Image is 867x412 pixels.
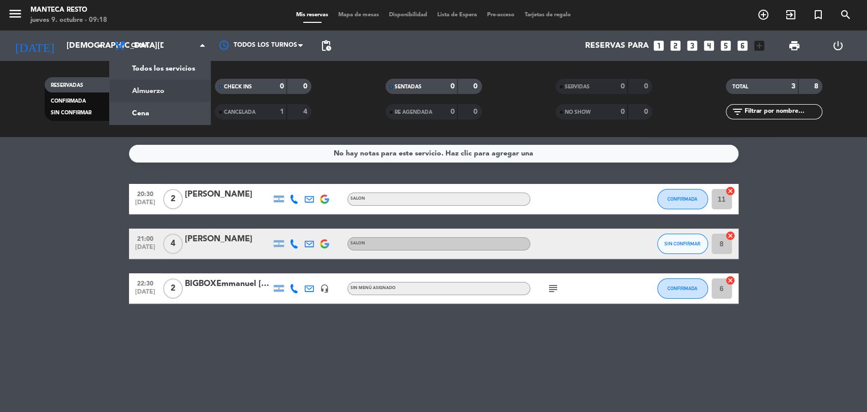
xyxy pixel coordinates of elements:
i: [DATE] [8,35,61,57]
span: SERVIDAS [565,84,590,89]
strong: 4 [303,108,309,115]
div: [PERSON_NAME] [185,233,271,246]
button: CONFIRMADA [657,278,708,299]
span: Tarjetas de regalo [520,12,576,18]
span: SENTADAS [395,84,422,89]
span: 4 [163,234,183,254]
span: SIN CONFIRMAR [51,110,91,115]
span: Reservas para [585,41,649,51]
strong: 0 [473,83,479,90]
button: SIN CONFIRMAR [657,234,708,254]
span: Sin menú asignado [350,286,396,290]
i: subject [547,282,559,295]
i: looks_two [669,39,682,52]
span: CONFIRMADA [667,286,697,291]
i: looks_5 [719,39,732,52]
div: BIGBOXEmmanuel [PERSON_NAME] [185,277,271,291]
span: Cena [131,42,149,49]
i: headset_mic [320,284,329,293]
i: filter_list [731,106,743,118]
i: arrow_drop_down [94,40,107,52]
span: [DATE] [133,244,158,256]
span: pending_actions [320,40,332,52]
strong: 0 [280,83,284,90]
i: cancel [725,186,735,196]
span: 2 [163,278,183,299]
div: No hay notas para este servicio. Haz clic para agregar una [334,148,533,160]
i: looks_6 [736,39,749,52]
strong: 3 [791,83,795,90]
i: cancel [725,231,735,241]
button: menu [8,6,23,25]
div: LOG OUT [816,30,859,61]
span: Disponibilidad [384,12,432,18]
i: turned_in_not [812,9,824,21]
span: CONFIRMADA [51,99,86,104]
span: 20:30 [133,187,158,199]
span: [DATE] [133,289,158,300]
i: cancel [725,275,735,286]
span: SALON [350,241,365,245]
span: CONFIRMADA [667,196,697,202]
span: RESERVADAS [51,83,83,88]
a: Cena [110,102,210,124]
span: Mis reservas [291,12,333,18]
i: add_box [753,39,766,52]
span: Pre-acceso [482,12,520,18]
i: exit_to_app [785,9,797,21]
strong: 1 [280,108,284,115]
i: looks_4 [702,39,716,52]
strong: 8 [814,83,820,90]
strong: 0 [644,83,650,90]
span: NO SHOW [565,110,591,115]
i: looks_3 [686,39,699,52]
strong: 0 [451,108,455,115]
input: Filtrar por nombre... [743,106,822,117]
img: google-logo.png [320,195,329,204]
span: SIN CONFIRMAR [664,241,700,246]
strong: 0 [621,83,625,90]
strong: 0 [303,83,309,90]
span: 2 [163,189,183,209]
span: CHECK INS [224,84,252,89]
a: Todos los servicios [110,57,210,80]
span: SALON [350,197,365,201]
span: 22:30 [133,277,158,289]
div: Manteca Resto [30,5,107,15]
span: Mapa de mesas [333,12,384,18]
strong: 0 [621,108,625,115]
span: print [788,40,800,52]
strong: 0 [451,83,455,90]
a: Almuerzo [110,80,210,102]
div: jueves 9. octubre - 09:18 [30,15,107,25]
i: menu [8,6,23,21]
i: power_settings_new [831,40,844,52]
i: looks_one [652,39,665,52]
span: 21:00 [133,232,158,244]
span: [DATE] [133,199,158,211]
div: [PERSON_NAME] [185,188,271,201]
strong: 0 [473,108,479,115]
span: TOTAL [732,84,748,89]
button: CONFIRMADA [657,189,708,209]
img: google-logo.png [320,239,329,248]
strong: 0 [644,108,650,115]
i: search [840,9,852,21]
span: Lista de Espera [432,12,482,18]
i: add_circle_outline [757,9,769,21]
span: CANCELADA [224,110,255,115]
span: RE AGENDADA [395,110,432,115]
